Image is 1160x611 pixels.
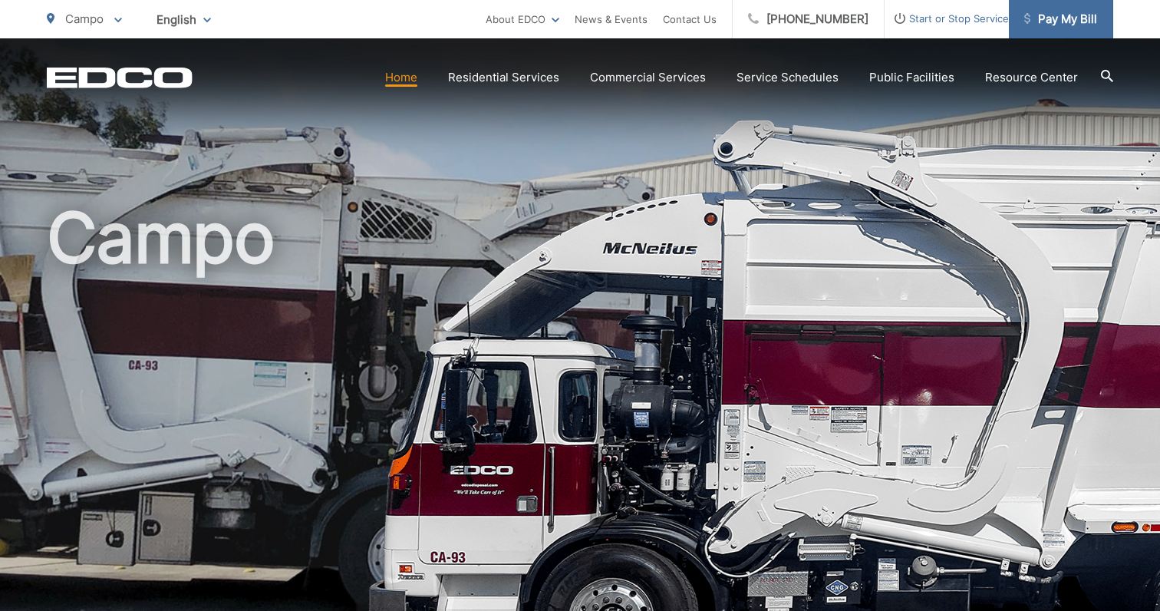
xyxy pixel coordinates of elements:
[448,68,559,87] a: Residential Services
[985,68,1078,87] a: Resource Center
[575,10,648,28] a: News & Events
[869,68,954,87] a: Public Facilities
[145,6,222,33] span: English
[385,68,417,87] a: Home
[65,12,104,26] span: Campo
[47,67,193,88] a: EDCD logo. Return to the homepage.
[1024,10,1097,28] span: Pay My Bill
[486,10,559,28] a: About EDCO
[737,68,839,87] a: Service Schedules
[663,10,717,28] a: Contact Us
[590,68,706,87] a: Commercial Services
